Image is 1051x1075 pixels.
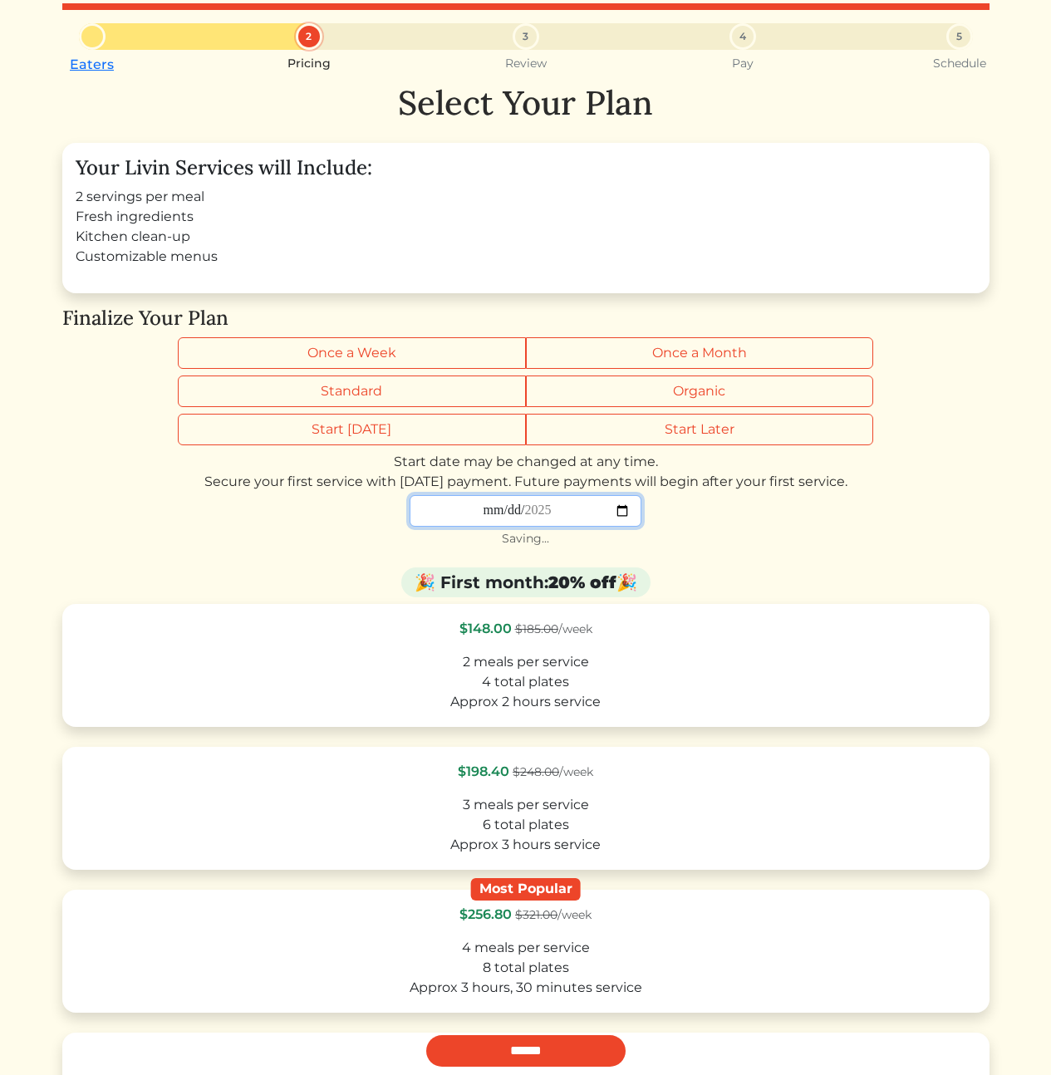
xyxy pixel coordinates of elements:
[459,621,512,636] span: $148.00
[523,29,528,44] span: 3
[62,307,990,331] h4: Finalize Your Plan
[513,764,593,779] span: /week
[178,414,526,445] label: Start [DATE]
[178,414,873,445] div: Start timing
[306,29,312,44] span: 2
[458,763,509,779] span: $198.40
[77,652,975,672] div: 2 meals per service
[956,29,962,44] span: 5
[77,692,975,712] div: Approx 2 hours service
[470,878,581,901] div: Most Popular
[933,56,986,71] small: Schedule
[178,376,873,407] div: Grocery type
[77,938,975,958] div: 4 meals per service
[515,907,557,922] s: $321.00
[515,621,592,636] span: /week
[62,530,990,547] div: Saving...
[513,764,559,779] s: $248.00
[76,207,976,227] li: Fresh ingredients
[77,815,975,835] div: 6 total plates
[77,835,975,855] div: Approx 3 hours service
[548,572,616,592] strong: 20% off
[62,83,990,123] h1: Select Your Plan
[77,978,975,998] div: Approx 3 hours, 30 minutes service
[178,337,873,369] div: Billing frequency
[739,29,746,44] span: 4
[287,56,331,71] small: Pricing
[526,337,874,369] label: Once a Month
[76,156,976,180] h4: Your Livin Services will Include:
[459,906,512,922] span: $256.80
[401,567,651,597] div: 🎉 First month: 🎉
[505,56,547,71] small: Review
[77,672,975,692] div: 4 total plates
[62,452,990,492] div: Start date may be changed at any time. Secure your first service with [DATE] payment. Future paym...
[76,227,976,247] li: Kitchen clean-up
[526,414,874,445] label: Start Later
[178,337,526,369] label: Once a Week
[76,247,976,267] li: Customizable menus
[515,621,558,636] s: $185.00
[76,187,976,207] li: 2 servings per meal
[732,56,754,71] small: Pay
[77,795,975,815] div: 3 meals per service
[526,376,874,407] label: Organic
[77,958,975,978] div: 8 total plates
[515,907,592,922] span: /week
[178,376,526,407] label: Standard
[70,56,114,72] a: Eaters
